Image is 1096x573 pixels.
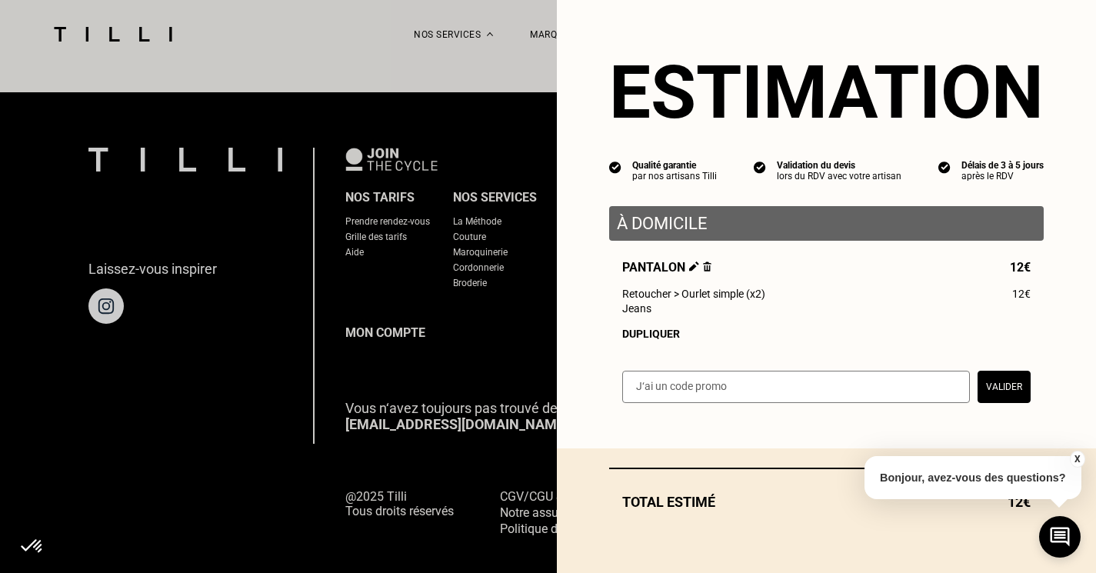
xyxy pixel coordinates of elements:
img: icon list info [609,160,621,174]
div: par nos artisans Tilli [632,171,717,182]
img: Supprimer [703,262,711,272]
div: Total estimé [609,494,1044,510]
button: Valider [978,371,1031,403]
div: Qualité garantie [632,160,717,171]
span: 12€ [1010,260,1031,275]
img: icon list info [938,160,951,174]
span: Jeans [622,302,651,315]
div: Délais de 3 à 5 jours [961,160,1044,171]
div: Dupliquer [622,328,1031,340]
input: J‘ai un code promo [622,371,970,403]
span: 12€ [1012,288,1031,300]
button: X [1069,451,1084,468]
img: Éditer [689,262,699,272]
div: après le RDV [961,171,1044,182]
section: Estimation [609,49,1044,135]
div: lors du RDV avec votre artisan [777,171,901,182]
p: Bonjour, avez-vous des questions? [864,456,1081,499]
img: icon list info [754,160,766,174]
p: À domicile [617,214,1036,233]
span: Retoucher > Ourlet simple (x2) [622,288,765,300]
div: Validation du devis [777,160,901,171]
span: Pantalon [622,260,711,275]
